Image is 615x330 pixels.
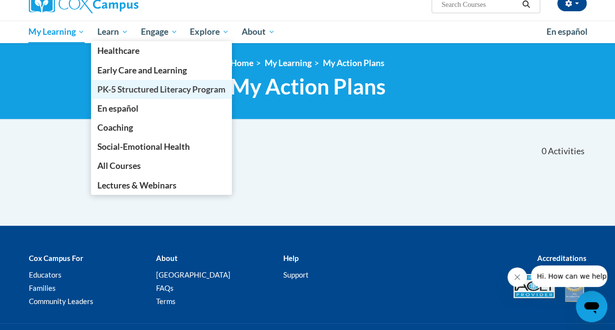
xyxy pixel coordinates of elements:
[91,21,135,43] a: Learn
[22,21,594,43] div: Main menu
[531,265,607,287] iframe: Message from company
[91,118,232,137] a: Coaching
[97,103,138,114] span: En español
[507,267,527,287] iframe: Close message
[23,21,91,43] a: My Learning
[548,146,585,157] span: Activities
[323,58,385,68] a: My Action Plans
[91,41,232,60] a: Healthcare
[230,58,253,68] a: Home
[537,254,587,262] b: Accreditations
[91,176,232,195] a: Lectures & Webinars
[547,26,588,37] span: En español
[29,270,62,279] a: Educators
[230,73,386,99] span: My Action Plans
[29,254,83,262] b: Cox Campus For
[91,137,232,156] a: Social-Emotional Health
[235,21,281,43] a: About
[29,283,56,292] a: Families
[29,297,93,306] a: Community Leaders
[540,22,594,42] a: En español
[97,84,226,94] span: PK-5 Structured Literacy Program
[91,156,232,175] a: All Courses
[97,161,141,171] span: All Courses
[283,270,308,279] a: Support
[576,291,607,322] iframe: Button to launch messaging window
[135,21,184,43] a: Engage
[97,141,190,152] span: Social-Emotional Health
[28,26,85,38] span: My Learning
[242,26,275,38] span: About
[156,254,177,262] b: About
[190,26,229,38] span: Explore
[283,254,298,262] b: Help
[541,146,546,157] span: 0
[265,58,312,68] a: My Learning
[141,26,178,38] span: Engage
[97,122,133,133] span: Coaching
[91,99,232,118] a: En español
[97,180,177,190] span: Lectures & Webinars
[156,270,230,279] a: [GEOGRAPHIC_DATA]
[6,7,79,15] span: Hi. How can we help?
[183,21,235,43] a: Explore
[97,46,139,56] span: Healthcare
[156,283,173,292] a: FAQs
[91,61,232,80] a: Early Care and Learning
[97,65,187,75] span: Early Care and Learning
[97,26,128,38] span: Learn
[156,297,175,306] a: Terms
[91,80,232,99] a: PK-5 Structured Literacy Program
